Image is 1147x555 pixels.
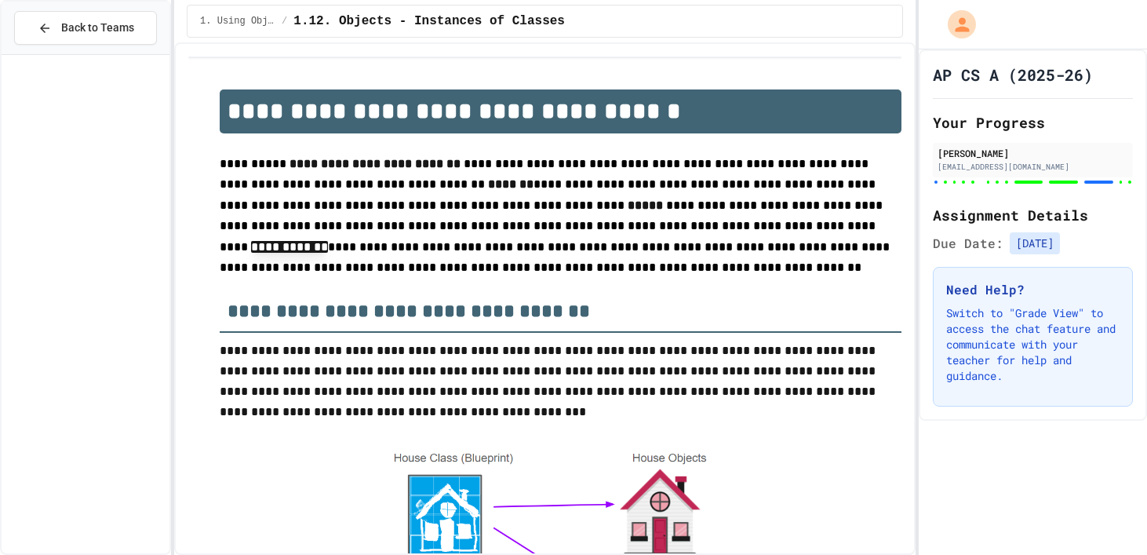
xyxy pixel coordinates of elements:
button: Back to Teams [14,11,157,45]
div: [EMAIL_ADDRESS][DOMAIN_NAME] [938,161,1128,173]
h3: Need Help? [946,280,1120,299]
span: 1. Using Objects and Methods [200,15,275,27]
h2: Assignment Details [933,204,1133,226]
div: My Account [931,6,980,42]
h2: Your Progress [933,111,1133,133]
div: [PERSON_NAME] [938,146,1128,160]
p: Switch to "Grade View" to access the chat feature and communicate with your teacher for help and ... [946,305,1120,384]
span: 1.12. Objects - Instances of Classes [293,12,565,31]
span: Due Date: [933,234,1003,253]
h1: AP CS A (2025-26) [933,64,1093,86]
span: Back to Teams [61,20,134,36]
span: [DATE] [1010,232,1060,254]
span: / [282,15,287,27]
